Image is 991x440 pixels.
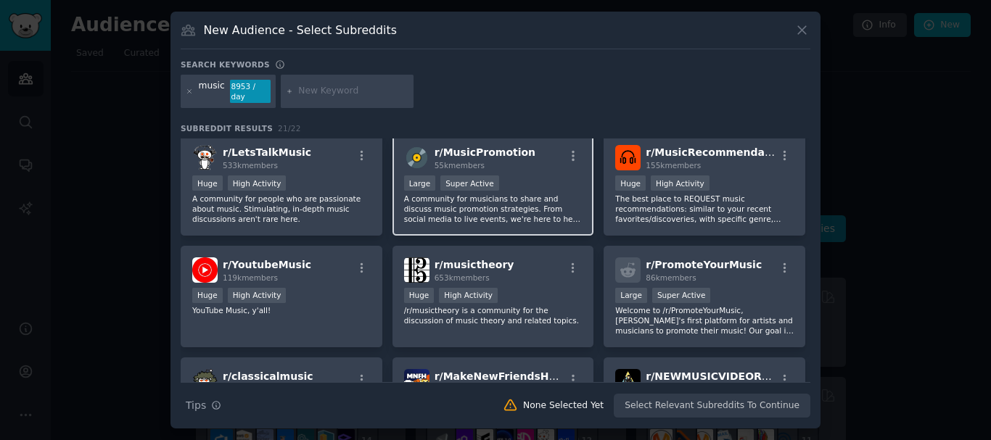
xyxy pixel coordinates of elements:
[192,257,218,283] img: YoutubeMusic
[615,305,794,336] p: Welcome to /r/PromoteYourMusic, [PERSON_NAME]'s first platform for artists and musicians to promo...
[651,175,710,191] div: High Activity
[646,259,762,270] span: r/ PromoteYourMusic
[615,175,646,191] div: Huge
[404,288,435,303] div: Huge
[404,175,436,191] div: Large
[186,398,206,413] span: Tips
[404,369,429,394] img: MakeNewFriendsHere
[652,288,711,303] div: Super Active
[646,146,793,158] span: r/ MusicRecommendations
[192,145,218,170] img: LetsTalkMusic
[615,369,641,394] img: NEWMUSICVIDEORELEASES
[199,80,225,103] div: music
[646,161,701,170] span: 155k members
[440,175,499,191] div: Super Active
[223,370,313,382] span: r/ classicalmusic
[223,259,311,270] span: r/ YoutubeMusic
[404,194,583,224] p: A community for musicians to share and discuss music promotion strategies. From social media to l...
[223,161,278,170] span: 533k members
[435,370,568,382] span: r/ MakeNewFriendsHere
[181,123,273,133] span: Subreddit Results
[204,22,397,38] h3: New Audience - Select Subreddits
[192,194,371,224] p: A community for people who are passionate about music. Stimulating, in-depth music discussions ar...
[615,194,794,224] p: The best place to REQUEST music recommendations: similar to your recent favorites/discoveries, wi...
[192,175,223,191] div: Huge
[192,305,371,315] p: YouTube Music, y'all!
[192,369,218,394] img: classicalmusic
[646,370,811,382] span: r/ NEWMUSICVIDEORELEASES
[230,80,271,103] div: 8953 / day
[404,145,429,170] img: MusicPromotion
[223,273,278,282] span: 119k members
[404,257,429,283] img: musictheory
[228,288,287,303] div: High Activity
[278,124,301,133] span: 21 / 22
[646,273,696,282] span: 86k members
[435,273,490,282] span: 653k members
[435,161,485,170] span: 55k members
[435,146,535,158] span: r/ MusicPromotion
[615,145,641,170] img: MusicRecommendations
[298,85,408,98] input: New Keyword
[228,175,287,191] div: High Activity
[439,288,498,303] div: High Activity
[223,146,311,158] span: r/ LetsTalkMusic
[435,259,514,270] span: r/ musictheory
[181,59,270,70] h3: Search keywords
[523,399,604,412] div: None Selected Yet
[615,288,647,303] div: Large
[192,288,223,303] div: Huge
[181,393,226,418] button: Tips
[404,305,583,325] p: /r/musictheory is a community for the discussion of music theory and related topics.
